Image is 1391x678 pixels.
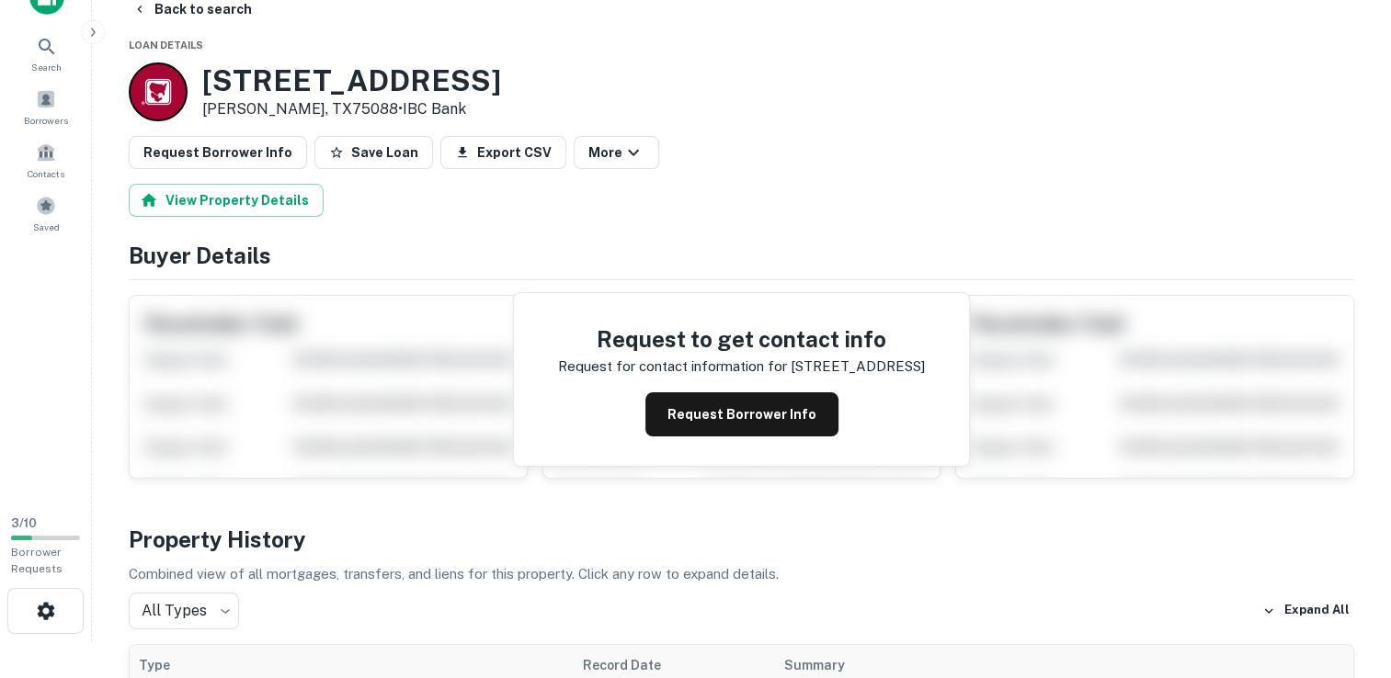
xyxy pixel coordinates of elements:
h4: Request to get contact info [558,322,925,356]
button: Request Borrower Info [129,136,307,169]
p: [STREET_ADDRESS] [791,356,925,378]
button: Request Borrower Info [645,392,838,436]
span: Loan Details [129,40,203,51]
a: Borrowers [6,82,86,131]
a: Search [6,28,86,78]
p: [PERSON_NAME], TX75088 • [202,98,501,120]
iframe: Chat Widget [1299,531,1391,619]
h4: Buyer Details [129,239,1354,272]
span: Contacts [28,166,64,181]
button: View Property Details [129,184,324,217]
h3: [STREET_ADDRESS] [202,63,501,98]
p: Combined view of all mortgages, transfers, and liens for this property. Click any row to expand d... [129,563,1354,585]
button: Export CSV [440,136,566,169]
span: 3 / 10 [11,516,37,530]
p: Request for contact information for [558,356,787,378]
button: Save Loan [314,136,433,169]
span: Saved [33,220,60,234]
h4: Property History [129,523,1354,556]
span: Borrowers [24,113,68,128]
a: Saved [6,188,86,238]
div: All Types [129,593,239,629]
button: Expand All [1258,597,1354,625]
a: IBC Bank [403,100,466,118]
span: Search [31,60,62,74]
button: More [574,136,659,169]
a: Contacts [6,135,86,185]
span: Borrower Requests [11,546,63,575]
